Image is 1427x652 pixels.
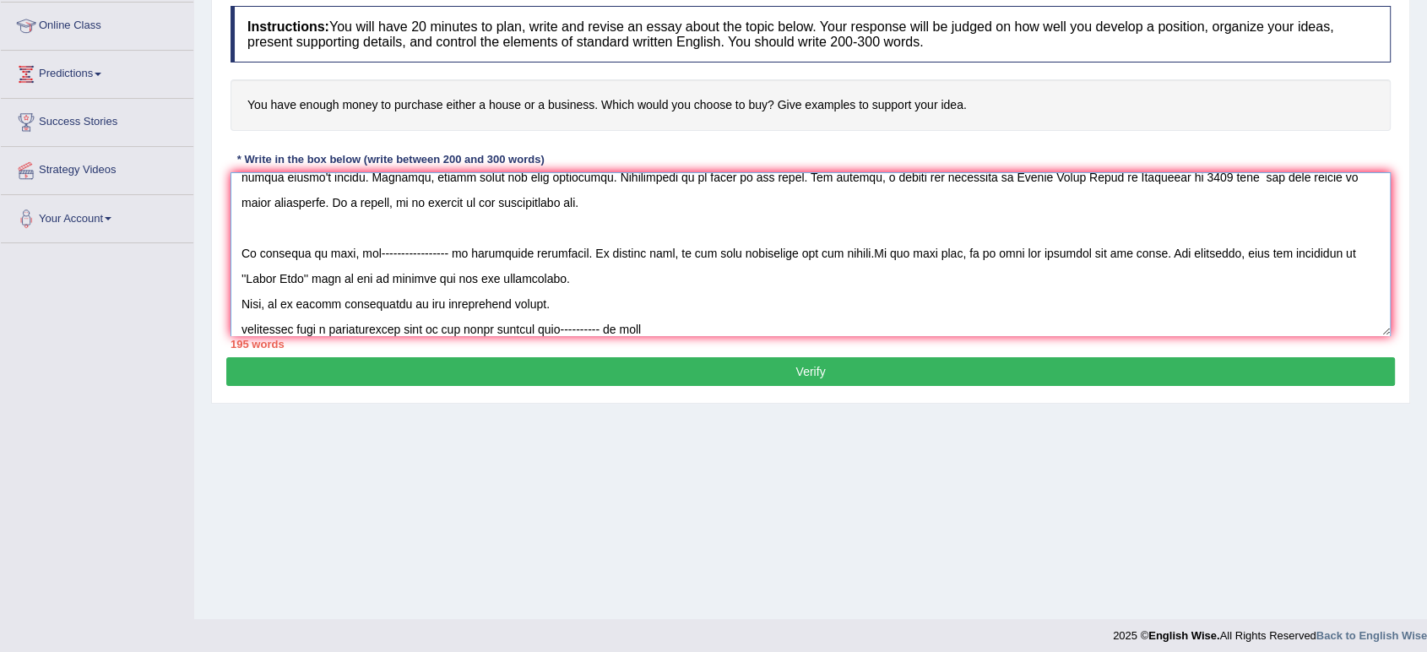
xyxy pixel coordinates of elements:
[1,99,193,141] a: Success Stories
[231,6,1391,62] h4: You will have 20 minutes to plan, write and revise an essay about the topic below. Your response ...
[1,51,193,93] a: Predictions
[247,19,329,34] b: Instructions:
[231,152,551,168] div: * Write in the box below (write between 200 and 300 words)
[1,195,193,237] a: Your Account
[1148,629,1219,642] strong: English Wise.
[1113,619,1427,644] div: 2025 © All Rights Reserved
[226,357,1395,386] button: Verify
[1316,629,1427,642] a: Back to English Wise
[231,336,1391,352] div: 195 words
[1,3,193,45] a: Online Class
[1,147,193,189] a: Strategy Videos
[231,79,1391,131] h4: You have enough money to purchase either a house or a business. Which would you choose to buy? Gi...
